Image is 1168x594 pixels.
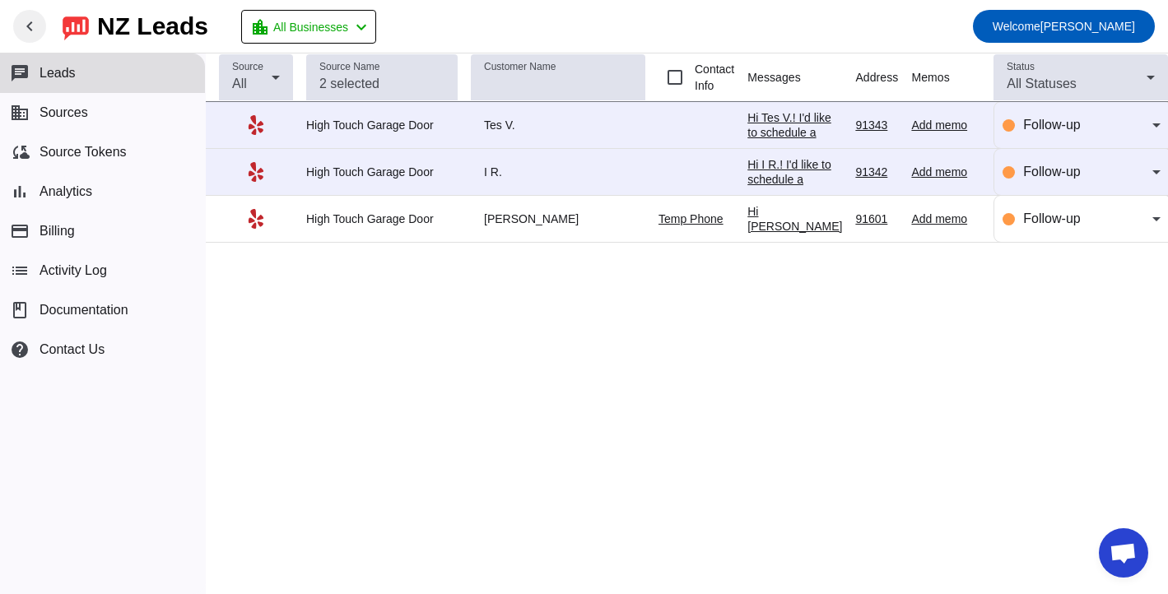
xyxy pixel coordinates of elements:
th: Memos [911,53,993,102]
mat-icon: bar_chart [10,182,30,202]
input: 2 selected [319,74,444,94]
div: Tes V. [471,118,645,132]
div: 91343 [855,118,898,132]
span: Analytics [40,184,92,199]
span: All [232,77,247,90]
mat-icon: list [10,261,30,281]
div: High Touch Garage Door [306,118,458,132]
span: Contact Us [40,342,105,357]
mat-icon: chevron_left [351,17,371,37]
mat-icon: chat [10,63,30,83]
div: Add memo [911,118,980,132]
span: Billing [40,224,75,239]
mat-label: Status [1007,62,1035,72]
span: Leads [40,66,76,81]
div: Hi [PERSON_NAME] G.! I'd like to schedule a consultation to chat about your request. Consultation... [747,204,842,545]
div: [PERSON_NAME] [471,211,645,226]
span: Follow-up [1023,211,1080,225]
div: NZ Leads [97,15,208,38]
div: Hi Tes V.! I'd like to schedule a consultation to chat about your request. Consultation Type In-p... [747,110,842,406]
mat-icon: help [10,340,30,360]
div: Add memo [911,211,980,226]
span: Follow-up [1023,118,1080,132]
div: I R. [471,165,645,179]
div: 91342 [855,165,898,179]
div: 91601 [855,211,898,226]
mat-icon: cloud_sync [10,142,30,162]
mat-icon: location_city [250,17,270,37]
img: logo [63,12,89,40]
span: Activity Log [40,263,107,278]
mat-label: Customer Name [484,62,556,72]
th: Address [855,53,911,102]
span: Welcome [993,20,1040,33]
mat-icon: business [10,103,30,123]
span: book [10,300,30,320]
label: Contact Info [691,61,734,94]
span: All Businesses [273,16,348,39]
mat-label: Source Name [319,62,379,72]
span: All Statuses [1007,77,1076,90]
button: All Businesses [241,10,376,44]
th: Messages [747,53,855,102]
mat-icon: Yelp [246,209,266,229]
mat-label: Source [232,62,263,72]
mat-icon: chevron_left [20,16,40,36]
mat-icon: payment [10,221,30,241]
span: Sources [40,105,88,120]
span: Follow-up [1023,165,1080,179]
a: Temp Phone [658,212,724,225]
button: Welcome[PERSON_NAME] [973,10,1155,43]
span: Source Tokens [40,145,127,160]
span: Documentation [40,303,128,318]
div: Add memo [911,165,980,179]
div: Open chat [1099,528,1148,578]
mat-icon: Yelp [246,115,266,135]
div: High Touch Garage Door [306,165,458,179]
div: High Touch Garage Door [306,211,458,226]
span: [PERSON_NAME] [993,15,1135,38]
mat-icon: Yelp [246,162,266,182]
div: Hi I R.! I'd like to schedule a consultation to chat about your request. Consultation Type In-per... [747,157,842,439]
